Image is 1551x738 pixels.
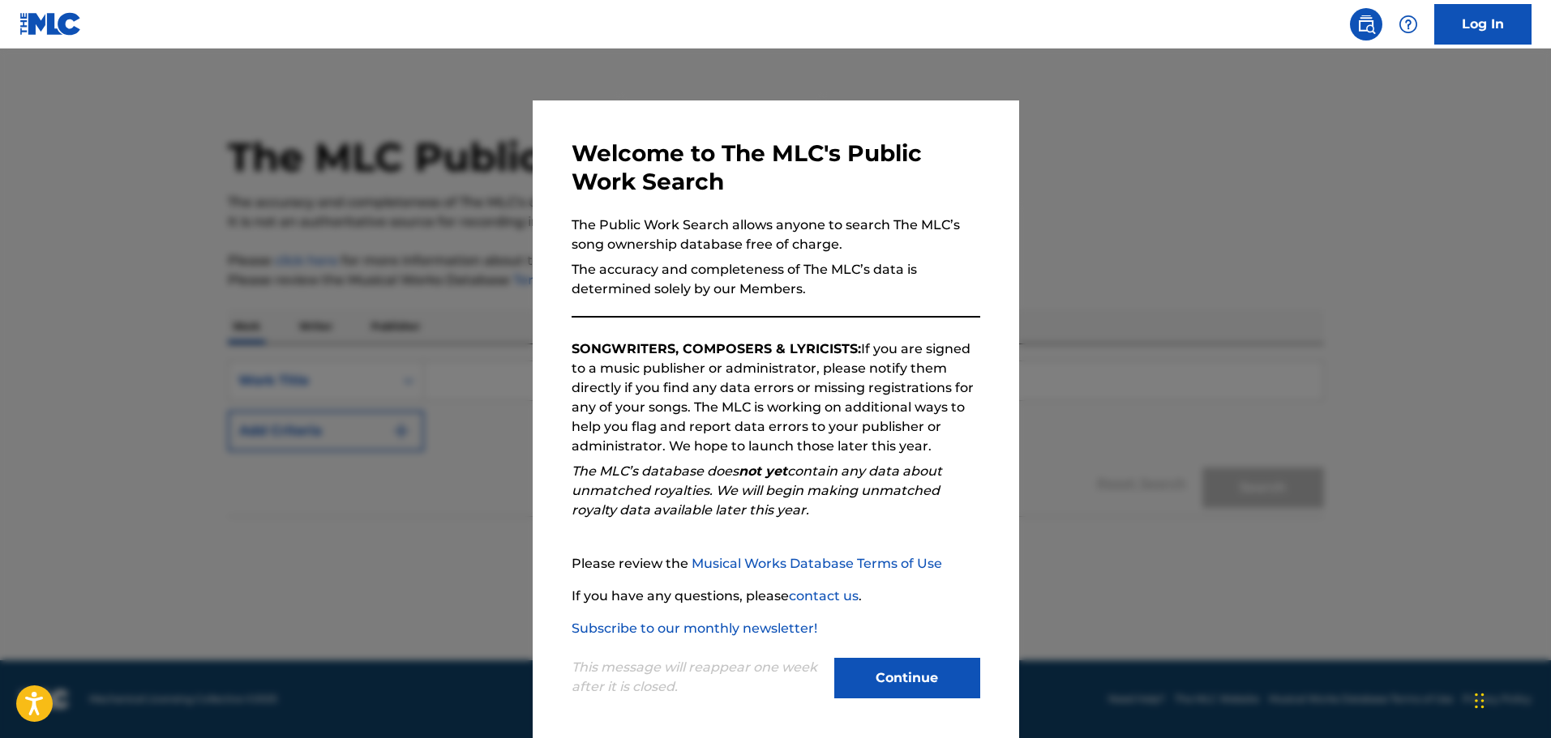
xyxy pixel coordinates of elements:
img: MLC Logo [19,12,82,36]
img: search [1356,15,1376,34]
div: Widget de chat [1470,660,1551,738]
em: The MLC’s database does contain any data about unmatched royalties. We will begin making unmatche... [572,463,942,518]
p: The accuracy and completeness of The MLC’s data is determined solely by our Members. [572,260,980,299]
div: Arrastar [1475,676,1485,725]
strong: not yet [739,463,787,479]
div: Help [1392,8,1425,41]
a: Log In [1434,4,1532,45]
p: If you have any questions, please . [572,587,980,606]
button: Continue [834,658,980,698]
p: If you are signed to a music publisher or administrator, please notify them directly if you find ... [572,339,980,456]
a: Public Search [1350,8,1382,41]
strong: SONGWRITERS, COMPOSERS & LYRICISTS: [572,341,861,356]
p: This message will reappear one week after it is closed. [572,658,825,697]
a: Musical Works Database Terms of Use [692,556,942,571]
iframe: Chat Widget [1470,660,1551,738]
h3: Welcome to The MLC's Public Work Search [572,139,980,196]
p: Please review the [572,554,980,574]
a: contact us [789,588,859,604]
p: The Public Work Search allows anyone to search The MLC’s song ownership database free of charge. [572,215,980,254]
img: help [1399,15,1418,34]
a: Subscribe to our monthly newsletter! [572,621,817,636]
